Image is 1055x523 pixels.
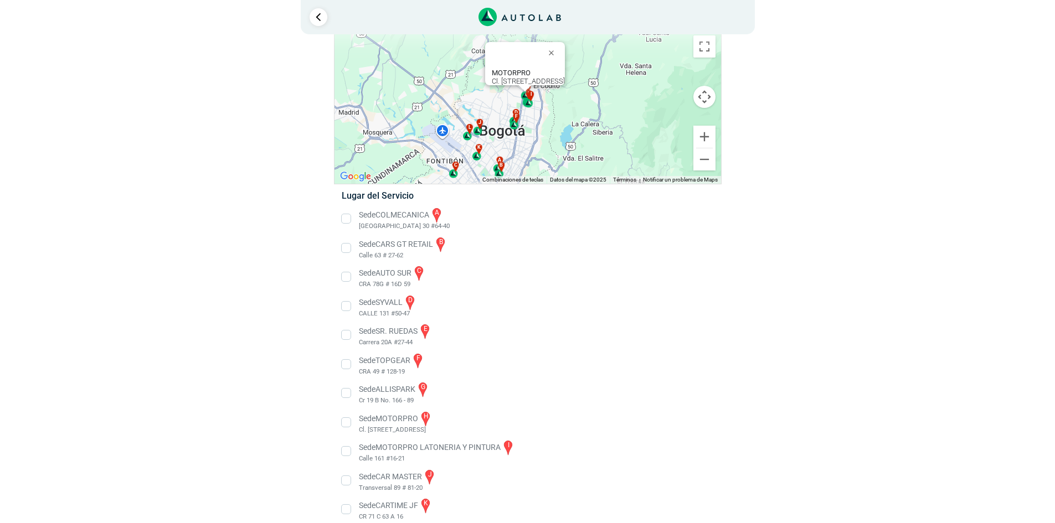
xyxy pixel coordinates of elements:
h5: Lugar del Servicio [342,190,713,201]
span: c [454,162,457,169]
span: j [478,119,481,127]
span: k [477,144,480,152]
button: Combinaciones de teclas [482,176,543,184]
button: Cambiar a la vista en pantalla completa [693,35,716,58]
b: MOTORPRO [492,69,531,77]
a: Ir al paso anterior [310,8,327,26]
span: b [500,162,503,169]
button: Ampliar [693,126,716,148]
a: Abre esta zona en Google Maps (se abre en una nueva ventana) [337,169,374,184]
a: Notificar un problema de Maps [643,177,718,183]
span: a [498,157,501,164]
a: Link al sitio de autolab [478,11,561,22]
span: Datos del mapa ©2025 [550,177,606,183]
div: Cl. [STREET_ADDRESS] [492,69,565,85]
button: Cerrar [541,39,567,66]
span: l [469,124,471,132]
img: Google [337,169,374,184]
span: d [514,109,517,117]
a: Términos (se abre en una nueva pestaña) [613,177,636,183]
span: f [515,113,518,121]
span: i [531,91,532,99]
button: Reducir [693,148,716,170]
button: Controles de visualización del mapa [693,86,716,108]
